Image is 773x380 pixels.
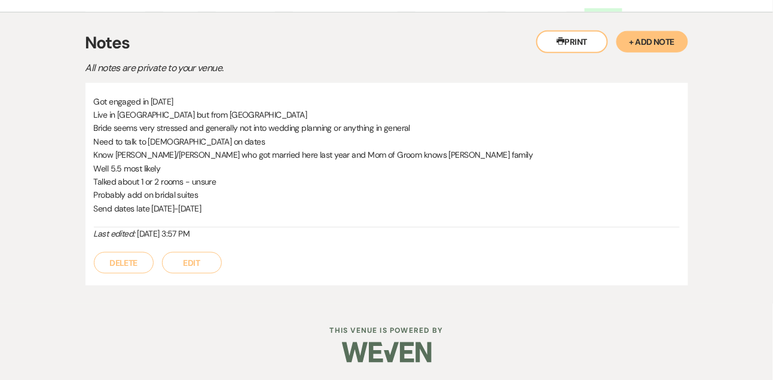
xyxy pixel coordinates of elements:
p: Live in [GEOGRAPHIC_DATA] but from [GEOGRAPHIC_DATA] [94,108,680,121]
div: [DATE] 3:57 PM [94,228,680,240]
p: Well 5.5 most likely [94,162,680,175]
button: Print [536,30,608,53]
button: + Add Note [616,31,688,53]
p: Talked about 1 or 2 rooms - unsure [94,175,680,188]
p: Know [PERSON_NAME]/[PERSON_NAME] who got married here last year and Mom of Groom knows [PERSON_NA... [94,148,680,161]
p: All notes are private to your venue. [85,60,504,76]
p: Need to talk to [DEMOGRAPHIC_DATA] on dates [94,135,680,148]
img: Weven Logo [342,332,432,373]
i: Last edited: [94,228,135,239]
button: Delete [94,252,154,274]
p: Send dates late [DATE]-[DATE] [94,202,680,215]
p: Got engaged in [DATE] [94,95,680,108]
p: Bride seems very stressed and generally not into wedding planning or anything in general [94,121,680,134]
h3: Notes [85,30,688,56]
p: Probably add on bridal suites [94,188,680,201]
button: Edit [162,252,222,274]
